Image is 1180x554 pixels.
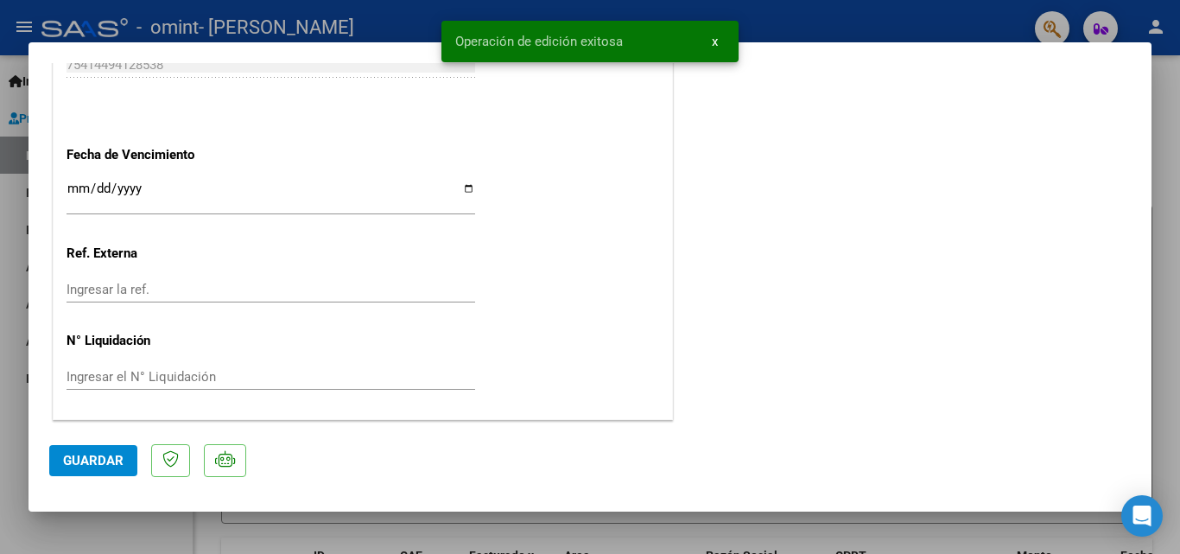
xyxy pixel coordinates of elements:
button: x [698,26,732,57]
p: Ref. Externa [67,244,244,264]
span: Guardar [63,453,124,468]
p: Fecha de Vencimiento [67,145,244,165]
p: N° Liquidación [67,331,244,351]
span: x [712,34,718,49]
button: Guardar [49,445,137,476]
div: Open Intercom Messenger [1121,495,1163,537]
span: Operación de edición exitosa [455,33,623,50]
